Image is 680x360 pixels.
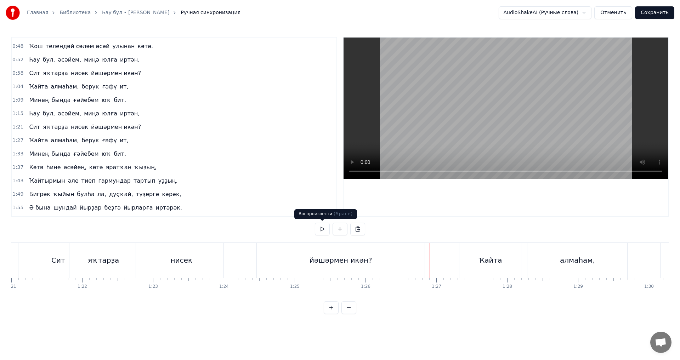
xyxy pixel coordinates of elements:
[12,70,23,77] span: 0:58
[89,163,104,171] span: көтә
[123,204,154,212] span: йырларға
[28,177,66,185] span: Ҡайтырмын
[12,124,23,131] span: 1:21
[28,42,43,50] span: Ҡош
[108,190,134,198] span: дуҫҡай,
[155,204,183,212] span: иртәрәк.
[12,150,23,158] span: 1:33
[28,82,49,91] span: Ҡайта
[12,56,23,63] span: 0:52
[51,255,65,265] div: Сит
[67,177,79,185] span: әле
[63,163,87,171] span: әсәйең,
[42,109,56,118] span: бул,
[28,136,49,144] span: Ҡайта
[113,96,127,104] span: бит.
[119,82,129,91] span: ит,
[88,255,119,265] div: яҡтарҙа
[158,177,178,185] span: уҙҙың.
[432,284,441,290] div: 1:27
[42,69,69,77] span: яҡтарҙа
[53,204,78,212] span: шундай
[113,150,127,158] span: бит.
[90,123,142,131] span: йәшәрмен икән?
[27,9,240,16] nav: breadcrumb
[79,204,102,212] span: йырҙар
[102,9,169,16] a: Һау бул • [PERSON_NAME]
[78,284,87,290] div: 1:22
[310,255,372,265] div: йәшәрмен икән?
[334,211,353,216] span: ( Space )
[28,204,51,212] span: Ә бына
[101,82,118,91] span: ғәфү
[27,9,48,16] a: Главная
[81,82,100,91] span: берүк
[52,190,75,198] span: ҡыйын
[42,123,69,131] span: яҡтарҙа
[294,209,357,219] div: Воспроизвести
[57,109,82,118] span: әсәйем,
[50,136,79,144] span: алмаһам,
[650,332,671,353] div: Открытый чат
[103,204,121,212] span: беҙгә
[73,150,99,158] span: ғәйебем
[137,42,154,50] span: көтә.
[594,6,632,19] button: Отменить
[51,96,72,104] span: бында
[560,255,595,265] div: алмаһам,
[12,43,23,50] span: 0:48
[70,69,89,77] span: нисек
[503,284,512,290] div: 1:28
[28,69,41,77] span: Сит
[57,56,82,64] span: әсәйем,
[101,136,118,144] span: ғәфү
[28,190,51,198] span: Бигрәк
[119,56,140,64] span: иртән,
[59,9,91,16] a: Библиотека
[161,190,182,198] span: кәрәк,
[101,150,112,158] span: юҡ
[134,163,157,171] span: ҡыҙың,
[105,163,132,171] span: яратҡан
[7,284,16,290] div: 1:21
[28,123,41,131] span: Сит
[171,255,192,265] div: нисек
[81,136,100,144] span: берүк
[28,56,40,64] span: Һау
[478,255,502,265] div: Ҡайта
[28,109,40,118] span: Һау
[70,123,89,131] span: нисек
[101,56,118,64] span: юлға
[101,109,118,118] span: юлға
[12,97,23,104] span: 1:09
[50,82,79,91] span: алмаһам,
[101,96,112,104] span: юҡ
[133,177,156,185] span: тартып
[76,190,95,198] span: булһа
[644,284,654,290] div: 1:30
[290,284,300,290] div: 1:25
[81,177,96,185] span: тиеп
[12,204,23,211] span: 1:55
[148,284,158,290] div: 1:23
[12,191,23,198] span: 1:49
[12,164,23,171] span: 1:37
[6,6,20,20] img: youka
[83,109,100,118] span: миңә
[46,163,62,171] span: һине
[12,83,23,90] span: 1:04
[573,284,583,290] div: 1:29
[83,56,100,64] span: миңә
[12,137,23,144] span: 1:27
[45,42,110,50] span: телендәй сәләм әсәй
[42,56,56,64] span: бул,
[51,150,72,158] span: бында
[181,9,240,16] span: Ручная синхронизация
[97,190,107,198] span: ла,
[219,284,229,290] div: 1:24
[73,96,99,104] span: ғәйебем
[98,177,131,185] span: гармундар
[12,110,23,117] span: 1:15
[12,177,23,184] span: 1:43
[112,42,135,50] span: улынан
